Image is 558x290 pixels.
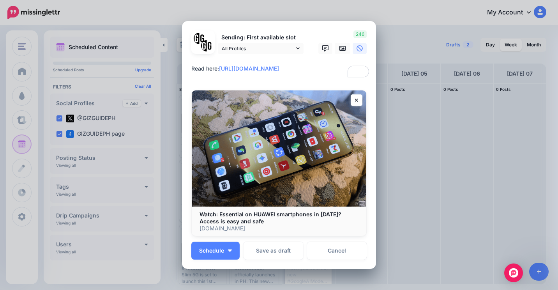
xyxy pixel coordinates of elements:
[353,30,367,38] span: 246
[200,211,341,225] b: Watch: Essential on HUAWEI smartphones in [DATE]? Access is easy and safe
[218,43,304,54] a: All Profiles
[222,44,294,53] span: All Profiles
[307,242,367,260] a: Cancel
[228,249,232,252] img: arrow-down-white.png
[191,242,240,260] button: Schedule
[194,33,205,44] img: 353459792_649996473822713_4483302954317148903_n-bsa138318.png
[199,248,224,253] span: Schedule
[504,263,523,282] div: Open Intercom Messenger
[244,242,303,260] button: Save as draft
[200,225,358,232] p: [DOMAIN_NAME]
[191,64,371,73] div: Read here:
[201,40,212,51] img: JT5sWCfR-79925.png
[192,90,366,207] img: Watch: Essential on HUAWEI smartphones in 2025? Access is easy and safe
[191,64,371,79] textarea: To enrich screen reader interactions, please activate Accessibility in Grammarly extension settings
[218,33,304,42] p: Sending: First available slot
